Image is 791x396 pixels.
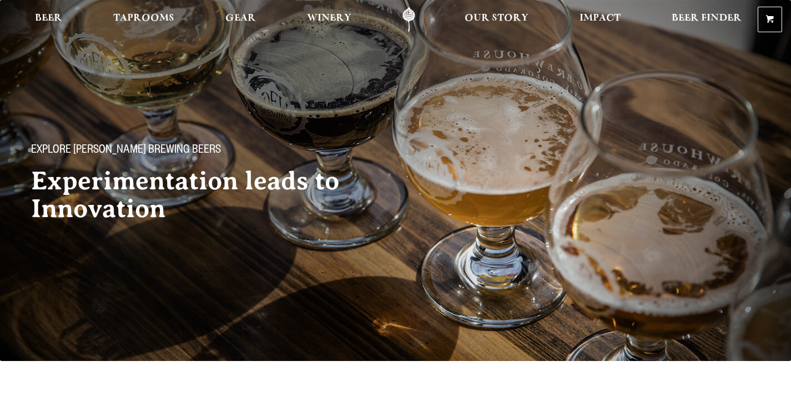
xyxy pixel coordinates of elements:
[31,167,377,223] h2: Experimentation leads to Innovation
[300,7,359,32] a: Winery
[457,7,536,32] a: Our Story
[218,7,263,32] a: Gear
[388,7,430,32] a: Odell Home
[672,14,742,23] span: Beer Finder
[465,14,528,23] span: Our Story
[572,7,628,32] a: Impact
[580,14,621,23] span: Impact
[35,14,62,23] span: Beer
[307,14,351,23] span: Winery
[664,7,749,32] a: Beer Finder
[106,7,182,32] a: Taprooms
[28,7,69,32] a: Beer
[225,14,256,23] span: Gear
[113,14,174,23] span: Taprooms
[31,144,221,158] span: Explore [PERSON_NAME] Brewing Beers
